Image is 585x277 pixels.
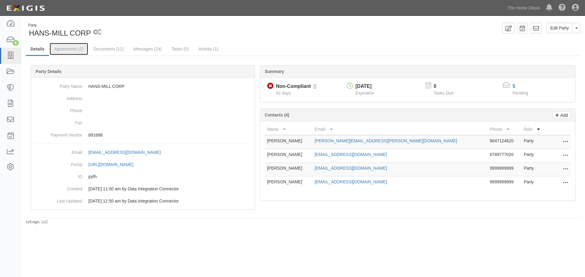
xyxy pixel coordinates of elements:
div: Non-Compliant [276,83,311,90]
a: Documents (11) [89,43,128,55]
p: 0 [434,83,461,90]
a: [URL][DOMAIN_NAME] [88,162,140,167]
td: [PERSON_NAME] [265,149,312,163]
div: [EMAIL_ADDRESS][DOMAIN_NAME] [88,149,161,155]
a: Add [553,111,571,119]
a: [EMAIL_ADDRESS][DOMAIN_NAME] [315,152,387,157]
td: 9999999999 [487,176,522,190]
a: [EMAIL_ADDRESS][DOMAIN_NAME] [88,150,167,155]
th: Phone [487,124,522,135]
span: Tasks Due [434,91,453,95]
dt: Address [34,92,82,102]
a: Tasks (0) [167,43,193,55]
td: Party [521,163,546,176]
a: [EMAIL_ADDRESS][DOMAIN_NAME] [315,166,387,171]
td: 9999999999 [487,163,522,176]
a: [PERSON_NAME][EMAIL_ADDRESS][PERSON_NAME][DOMAIN_NAME] [315,138,457,143]
p: 891688 [88,132,252,138]
dd: HANS-MILL CORP [34,80,252,92]
a: Exigis, LLC [30,220,48,224]
dd: 08/23/2024 11:50 am by Data Integration Connector [34,195,252,207]
th: Role [521,124,546,135]
span: Pending [512,91,528,95]
dd: jrjrfh [34,171,252,183]
td: [PERSON_NAME] [265,176,312,190]
a: Activity (1) [194,43,223,55]
td: [PERSON_NAME] [265,163,312,176]
td: 6789777020 [487,149,522,163]
dt: Created [34,183,82,192]
a: Messages (24) [129,43,166,55]
dt: Fax [34,117,82,126]
div: 8 [12,40,19,46]
dt: Payment Vendor [34,129,82,138]
div: Party [28,23,91,28]
td: [PERSON_NAME] [265,135,312,149]
dt: Email [34,146,82,155]
th: Name [265,124,312,135]
span: HANS-MILL CORP [29,29,91,37]
dt: Phone [34,105,82,114]
a: Edit Party [546,23,573,33]
a: Details [26,43,49,56]
a: The Home Depot [504,2,543,14]
img: logo-5460c22ac91f19d4615b14bd174203de0afe785f0fc80cf4dbbc73dc1793850b.png [5,3,47,14]
div: [DATE] [356,83,374,90]
td: Party [521,176,546,190]
i: 1 scheduled workflow [93,29,101,36]
div: HANS-MILL CORP [26,23,299,38]
b: Contacts (4) [265,113,289,117]
td: Party [521,135,546,149]
dd: 08/23/2024 11:50 am by Data Integration Connector [34,183,252,195]
td: 9047124620 [487,135,522,149]
i: Non-Compliant [267,83,274,89]
b: Summary [265,69,284,74]
th: Email [312,124,487,135]
i: Help Center - Complianz [558,4,566,12]
dt: Portal [34,158,82,168]
span: Since 06/08/2025 [276,91,291,95]
dt: ID [34,171,82,180]
i: Pending Review [313,85,317,89]
b: Party Details [36,69,62,74]
span: Expiration [356,91,374,95]
dt: Last Updated [34,195,82,204]
a: 5 [512,84,515,89]
p: Add [559,112,568,119]
td: Party [521,149,546,163]
dt: Party Name [34,80,82,89]
a: Agreements (2) [50,43,88,55]
small: by [26,220,48,225]
a: [EMAIL_ADDRESS][DOMAIN_NAME] [315,179,387,184]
